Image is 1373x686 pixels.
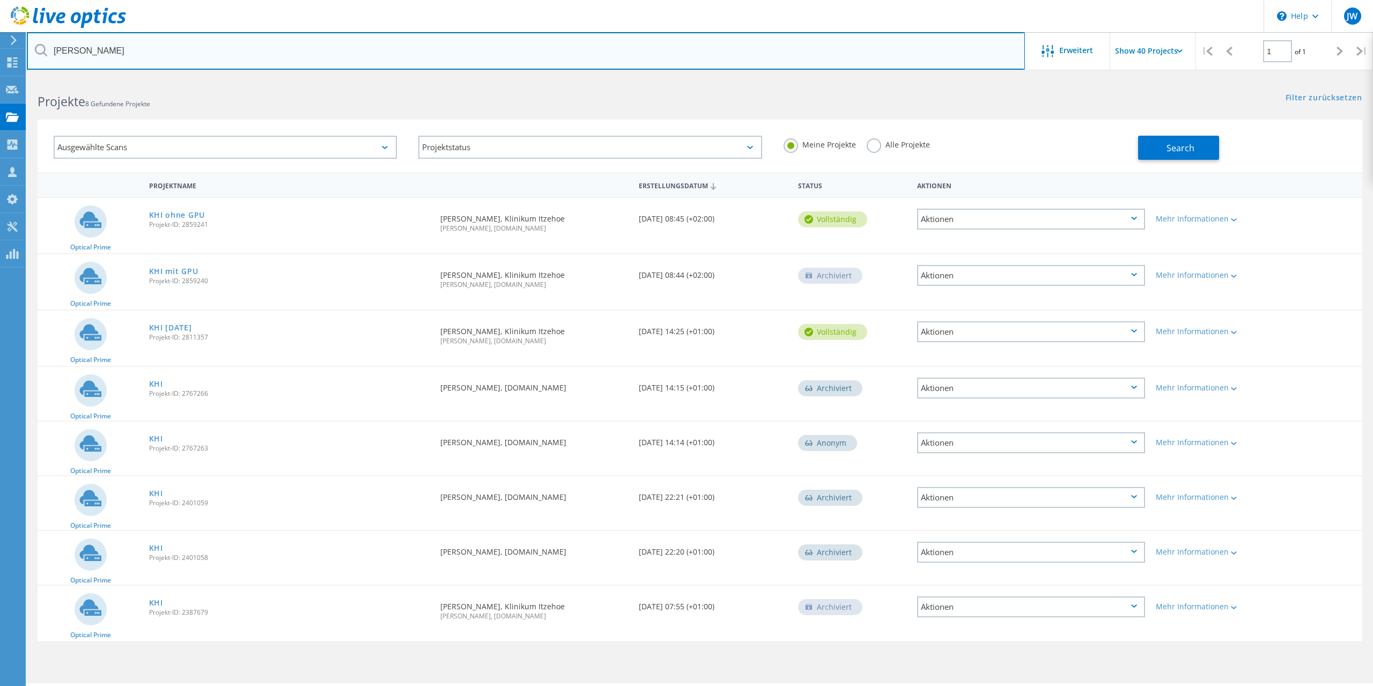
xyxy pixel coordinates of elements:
div: Ausgewählte Scans [54,136,397,159]
div: [DATE] 22:20 (+01:00) [633,531,792,566]
a: KHI mit GPU [149,268,198,275]
div: Aktionen [917,432,1145,453]
div: Erstellungsdatum [633,175,792,195]
div: Mehr Informationen [1156,493,1251,501]
a: KHI [149,380,163,388]
div: Mehr Informationen [1156,328,1251,335]
a: Live Optics Dashboard [11,23,126,30]
div: Mehr Informationen [1156,603,1251,610]
span: Optical Prime [70,357,111,363]
input: Projekte nach Namen, Verantwortlichem, ID, Unternehmen usw. suchen [27,32,1025,70]
div: Mehr Informationen [1156,384,1251,392]
div: Mehr Informationen [1156,271,1251,279]
div: Mehr Informationen [1156,548,1251,556]
div: Mehr Informationen [1156,215,1251,223]
span: [PERSON_NAME], [DOMAIN_NAME] [440,225,629,232]
span: Optical Prime [70,577,111,584]
span: Projekt-ID: 2387679 [149,609,430,616]
div: Aktionen [917,321,1145,342]
div: vollständig [798,324,867,340]
div: Aktionen [917,265,1145,286]
span: Search [1167,142,1194,154]
div: [PERSON_NAME], [DOMAIN_NAME] [435,531,634,566]
div: Archiviert [798,380,862,396]
div: [DATE] 14:25 (+01:00) [633,311,792,346]
a: KHI [149,435,163,442]
span: Optical Prime [70,632,111,638]
div: Archiviert [798,544,862,560]
div: [PERSON_NAME], Klinikum Itzehoe [435,254,634,299]
div: Aktionen [917,378,1145,399]
button: Search [1138,136,1219,160]
span: Optical Prime [70,413,111,419]
span: [PERSON_NAME], [DOMAIN_NAME] [440,613,629,619]
div: Archiviert [798,268,862,284]
div: [DATE] 14:14 (+01:00) [633,422,792,457]
div: [PERSON_NAME], [DOMAIN_NAME] [435,476,634,512]
div: Anonym [798,435,857,451]
span: Erweitert [1059,47,1093,54]
div: Projektstatus [418,136,762,159]
span: [PERSON_NAME], [DOMAIN_NAME] [440,282,629,288]
span: JW [1347,12,1357,20]
div: [DATE] 08:45 (+02:00) [633,198,792,233]
label: Meine Projekte [784,138,856,149]
a: Filter zurücksetzen [1286,94,1362,103]
span: Projekt-ID: 2859241 [149,222,430,228]
span: Projekt-ID: 2767263 [149,445,430,452]
span: Optical Prime [70,300,111,307]
div: | [1351,32,1373,70]
a: KHI [149,544,163,552]
div: [DATE] 22:21 (+01:00) [633,476,792,512]
a: KHI [149,490,163,497]
div: [PERSON_NAME], Klinikum Itzehoe [435,311,634,355]
span: [PERSON_NAME], [DOMAIN_NAME] [440,338,629,344]
b: Projekte [38,93,85,110]
div: [DATE] 14:15 (+01:00) [633,367,792,402]
div: [DATE] 07:55 (+01:00) [633,586,792,621]
span: Optical Prime [70,522,111,529]
div: | [1196,32,1218,70]
label: Alle Projekte [867,138,930,149]
a: KHI ohne GPU [149,211,205,219]
svg: \n [1277,11,1287,21]
span: Optical Prime [70,468,111,474]
div: [PERSON_NAME], [DOMAIN_NAME] [435,367,634,402]
div: Aktionen [917,209,1145,230]
div: vollständig [798,211,867,227]
span: Projekt-ID: 2401058 [149,555,430,561]
div: Projektname [144,175,435,195]
div: Aktionen [912,175,1150,195]
span: of 1 [1295,47,1306,56]
span: Projekt-ID: 2811357 [149,334,430,341]
div: Aktionen [917,487,1145,508]
div: Mehr Informationen [1156,439,1251,446]
div: [PERSON_NAME], Klinikum Itzehoe [435,586,634,630]
span: Optical Prime [70,244,111,250]
div: Aktionen [917,596,1145,617]
span: 8 Gefundene Projekte [85,99,150,108]
div: Archiviert [798,599,862,615]
div: [DATE] 08:44 (+02:00) [633,254,792,290]
span: Projekt-ID: 2767266 [149,390,430,397]
span: Projekt-ID: 2401059 [149,500,430,506]
div: Aktionen [917,542,1145,563]
div: Archiviert [798,490,862,506]
a: KHI [149,599,163,607]
a: KHI [DATE] [149,324,192,331]
div: Status [793,175,912,195]
div: [PERSON_NAME], [DOMAIN_NAME] [435,422,634,457]
span: Projekt-ID: 2859240 [149,278,430,284]
div: [PERSON_NAME], Klinikum Itzehoe [435,198,634,242]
